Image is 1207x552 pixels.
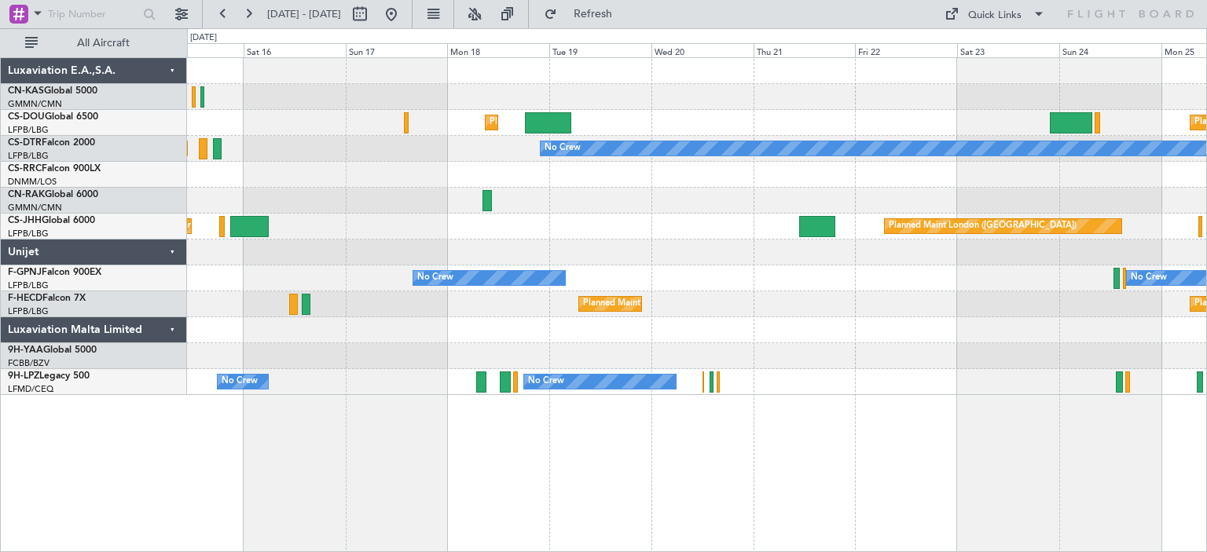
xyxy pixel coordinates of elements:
a: LFMD/CEQ [8,383,53,395]
span: 9H-LPZ [8,371,39,381]
div: [DATE] [190,31,217,45]
span: CS-RRC [8,164,42,174]
span: CN-KAS [8,86,44,96]
span: 9H-YAA [8,345,43,355]
a: 9H-YAAGlobal 5000 [8,345,97,355]
span: CS-DOU [8,112,45,122]
a: GMMN/CMN [8,202,62,214]
a: F-HECDFalcon 7X [8,294,86,303]
div: Planned Maint [GEOGRAPHIC_DATA] ([GEOGRAPHIC_DATA]) [490,111,737,134]
span: CN-RAK [8,190,45,199]
div: Wed 20 [651,43,754,57]
div: Sat 16 [244,43,346,57]
div: Mon 18 [447,43,549,57]
a: LFPB/LBG [8,124,49,136]
div: No Crew [1131,266,1167,290]
a: GMMN/CMN [8,98,62,110]
a: FCBB/BZV [8,357,50,369]
div: Planned Maint London ([GEOGRAPHIC_DATA]) [889,214,1077,238]
a: CS-DTRFalcon 2000 [8,138,95,148]
span: Refresh [560,9,626,20]
a: CN-KASGlobal 5000 [8,86,97,96]
input: Trip Number [48,2,138,26]
a: LFPB/LBG [8,305,49,317]
span: F-GPNJ [8,268,42,277]
a: LFPB/LBG [8,228,49,239]
button: Refresh [537,2,631,27]
button: Quick Links [937,2,1053,27]
div: Quick Links [968,8,1022,24]
div: Sat 23 [957,43,1059,57]
a: CS-RRCFalcon 900LX [8,164,101,174]
a: 9H-LPZLegacy 500 [8,371,90,381]
div: Sun 24 [1059,43,1161,57]
a: CS-DOUGlobal 6500 [8,112,98,122]
span: CS-JHH [8,216,42,225]
div: Sun 17 [346,43,448,57]
div: Planned Maint [GEOGRAPHIC_DATA] ([GEOGRAPHIC_DATA]) [583,292,831,316]
div: Fri 22 [855,43,957,57]
div: Tue 19 [549,43,651,57]
div: Thu 21 [754,43,856,57]
a: LFPB/LBG [8,280,49,291]
div: No Crew [528,370,564,393]
a: CN-RAKGlobal 6000 [8,190,98,199]
div: No Crew [545,137,581,160]
span: CS-DTR [8,138,42,148]
div: No Crew [222,370,258,393]
span: F-HECD [8,294,42,303]
div: Fri 15 [141,43,244,57]
a: F-GPNJFalcon 900EX [8,268,101,277]
span: [DATE] - [DATE] [267,7,341,21]
span: All Aircraft [41,38,166,49]
div: No Crew [417,266,453,290]
a: DNMM/LOS [8,176,57,188]
button: All Aircraft [17,31,171,56]
a: LFPB/LBG [8,150,49,162]
a: CS-JHHGlobal 6000 [8,216,95,225]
